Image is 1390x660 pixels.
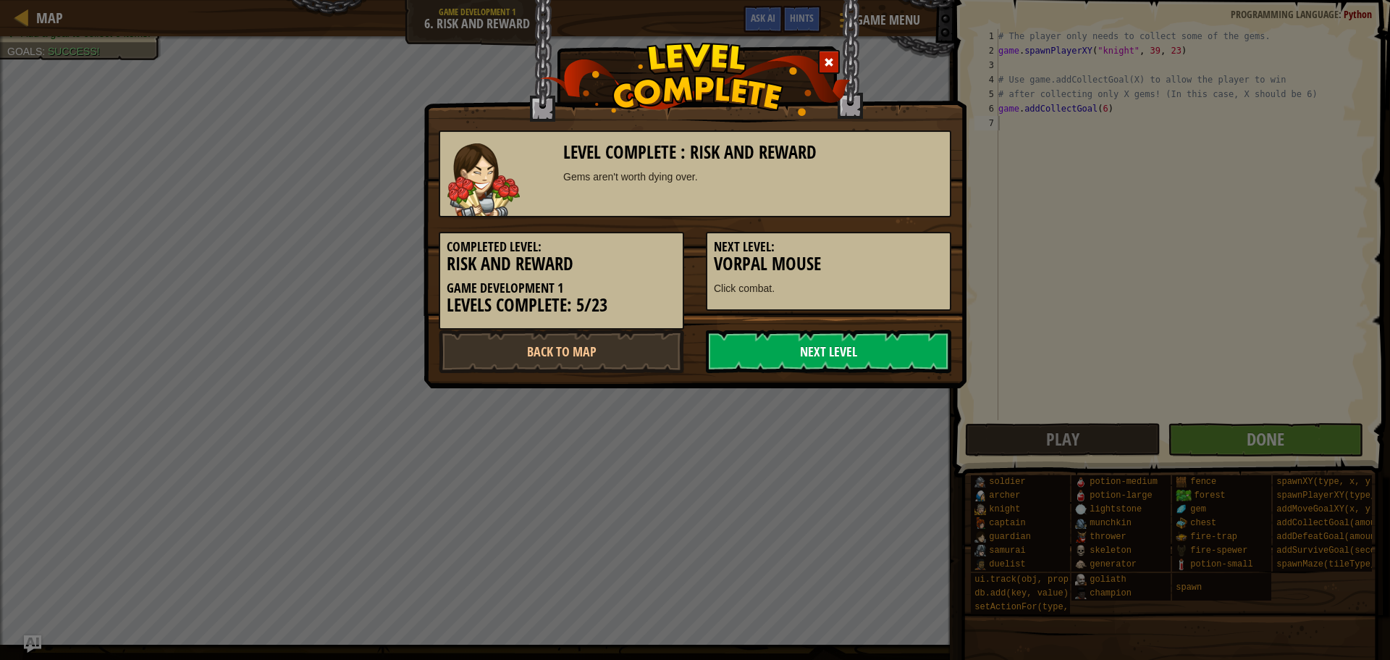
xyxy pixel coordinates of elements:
h5: Game Development 1 [447,281,676,296]
img: guardian.png [447,143,520,216]
div: Gems aren't worth dying over. [563,170,943,184]
h3: Risk and Reward [447,254,676,274]
a: Next Level [706,330,951,373]
h3: Vorpal Mouse [714,254,943,274]
h5: Completed Level: [447,240,676,254]
h3: Levels Complete: 5/23 [447,296,676,315]
img: level_complete.png [540,43,851,116]
h5: Next Level: [714,240,943,254]
a: Back to Map [439,330,684,373]
h3: Level Complete : Risk and Reward [563,143,943,162]
p: Click combat. [714,281,943,296]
